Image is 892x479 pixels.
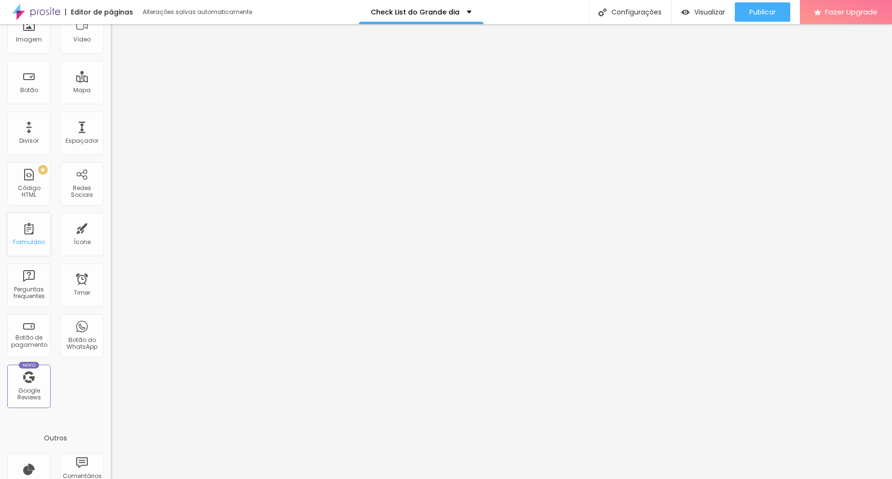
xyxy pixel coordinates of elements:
[19,137,39,144] div: Divisor
[66,137,98,144] div: Espaçador
[19,362,40,369] div: Novo
[63,185,101,199] div: Redes Sociais
[749,8,776,16] span: Publicar
[10,387,48,401] div: Google Reviews
[13,239,45,246] div: Formulário
[598,8,607,16] img: Icone
[63,337,101,351] div: Botão do WhatsApp
[16,36,42,43] div: Imagem
[371,9,460,15] p: Check List do Grande dia
[10,286,48,300] div: Perguntas frequentes
[111,24,892,479] iframe: Editor
[20,87,38,94] div: Botão
[735,2,790,22] button: Publicar
[825,8,878,16] span: Fazer Upgrade
[74,239,91,246] div: Ícone
[74,289,90,296] div: Timer
[10,334,48,348] div: Botão de pagamento
[65,9,133,15] div: Editor de páginas
[681,8,689,16] img: view-1.svg
[672,2,735,22] button: Visualizar
[143,9,254,15] div: Alterações salvas automaticamente
[73,87,91,94] div: Mapa
[694,8,725,16] span: Visualizar
[73,36,91,43] div: Vídeo
[10,185,48,199] div: Código HTML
